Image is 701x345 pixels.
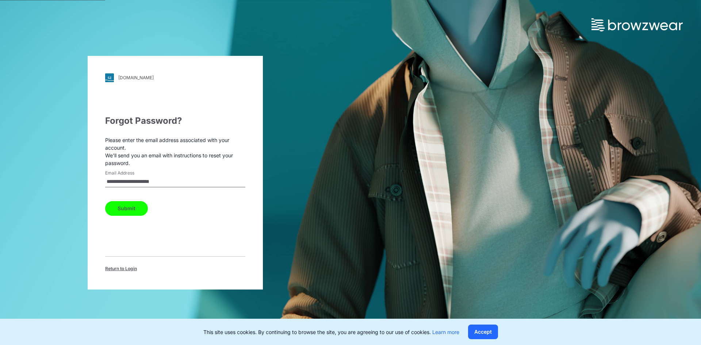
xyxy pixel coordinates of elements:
[105,73,245,82] a: [DOMAIN_NAME]
[105,114,245,127] div: Forgot Password?
[118,75,154,80] div: [DOMAIN_NAME]
[468,325,498,339] button: Accept
[591,18,683,31] img: browzwear-logo.73288ffb.svg
[203,328,459,336] p: This site uses cookies. By continuing to browse the site, you are agreeing to our use of cookies.
[105,136,245,167] p: Please enter the email address associated with your account. We'll send you an email with instruc...
[432,329,459,335] a: Learn more
[105,73,114,82] img: svg+xml;base64,PHN2ZyB3aWR0aD0iMjgiIGhlaWdodD0iMjgiIHZpZXdCb3g9IjAgMCAyOCAyOCIgZmlsbD0ibm9uZSIgeG...
[105,265,137,272] span: Return to Login
[105,201,148,216] button: Submit
[105,170,156,176] label: Email Address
